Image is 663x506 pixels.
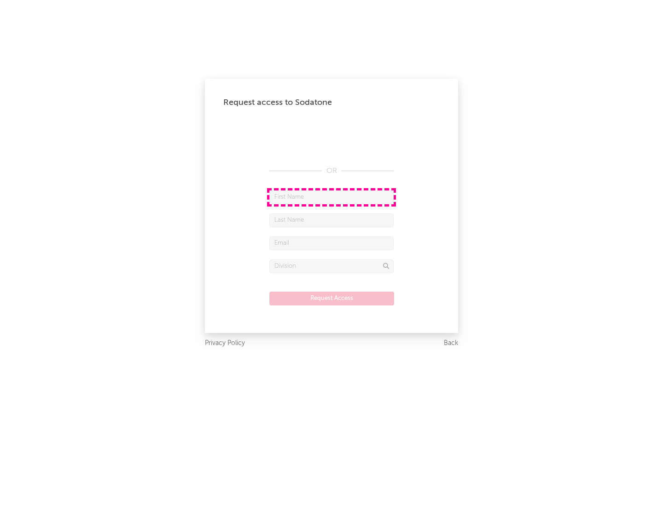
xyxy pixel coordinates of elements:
[269,213,394,227] input: Last Name
[269,236,394,250] input: Email
[269,292,394,305] button: Request Access
[444,338,458,349] a: Back
[269,259,394,273] input: Division
[269,166,394,177] div: OR
[205,338,245,349] a: Privacy Policy
[269,190,394,204] input: First Name
[223,97,440,108] div: Request access to Sodatone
